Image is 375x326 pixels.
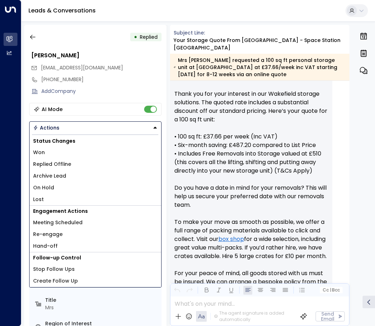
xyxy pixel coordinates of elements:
[42,106,63,113] div: AI Mode
[33,231,63,238] span: Re-engage
[218,235,244,243] a: box shop
[33,196,44,203] span: Lost
[41,76,162,83] div: [PHONE_NUMBER]
[29,121,162,134] div: Button group with a nested menu
[45,304,159,311] div: Mrs
[31,51,162,60] div: [PERSON_NAME]
[173,286,181,295] button: Undo
[134,31,137,43] div: •
[323,288,340,293] span: Cc Bcc
[174,37,350,52] div: Your storage quote from [GEOGRAPHIC_DATA] - Space Station [GEOGRAPHIC_DATA]
[33,172,66,180] span: Archive Lead
[174,57,345,78] div: Mrs [PERSON_NAME] requested a 100 sq ft personal storage unit at [GEOGRAPHIC_DATA] at £37.66/week...
[33,277,78,285] span: Create Follow Up
[45,296,159,304] label: Title
[33,125,59,131] div: Actions
[33,149,45,156] span: Won
[41,64,123,71] span: [EMAIL_ADDRESS][DOMAIN_NAME]
[30,136,161,147] h1: Status Changes
[140,33,158,41] span: Replied
[29,121,162,134] button: Actions
[185,286,194,295] button: Redo
[33,242,58,250] span: Hand-off
[41,88,162,95] div: AddCompany
[174,29,205,36] span: Subject Line:
[320,287,343,294] button: Cc|Bcc
[33,184,54,191] span: On Hold
[30,206,161,217] h1: Engagement Actions
[33,161,71,168] span: Replied Offline
[33,265,75,273] span: Stop Follow Ups
[41,64,123,72] span: debs6966@gmail.com
[30,252,161,263] h1: Follow-up Control
[28,6,96,15] a: Leads & Conversations
[329,288,331,293] span: |
[33,219,83,226] span: Meeting Scheduled
[214,310,295,323] div: The agent signature is added automatically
